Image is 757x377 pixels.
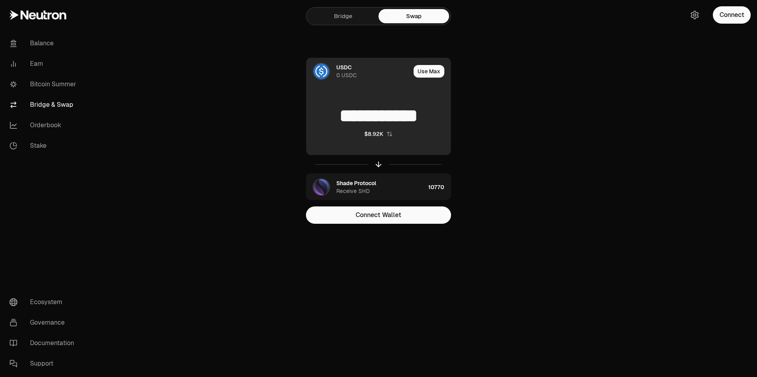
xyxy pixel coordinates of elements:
[336,71,357,79] div: 0 USDC
[336,63,352,71] div: USDC
[414,65,444,78] button: Use Max
[3,33,85,54] a: Balance
[306,58,410,85] div: USDC LogoUSDC0 USDC
[336,179,376,187] div: Shade Protocol
[3,353,85,374] a: Support
[3,74,85,95] a: Bitcoin Summer
[313,63,329,79] img: USDC Logo
[306,174,451,201] button: SHD LogoShade ProtocolReceive SHD10770
[3,136,85,156] a: Stake
[3,292,85,312] a: Ecosystem
[3,312,85,333] a: Governance
[308,9,378,23] a: Bridge
[713,6,751,24] button: Connect
[306,206,451,224] button: Connect Wallet
[3,115,85,136] a: Orderbook
[364,130,393,138] button: $8.92K
[364,130,383,138] div: $8.92K
[306,174,425,201] div: SHD LogoShade ProtocolReceive SHD
[378,9,449,23] a: Swap
[3,333,85,353] a: Documentation
[3,54,85,74] a: Earn
[3,95,85,115] a: Bridge & Swap
[313,179,329,195] img: SHD Logo
[336,187,370,195] div: Receive SHD
[428,174,451,201] div: 10770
